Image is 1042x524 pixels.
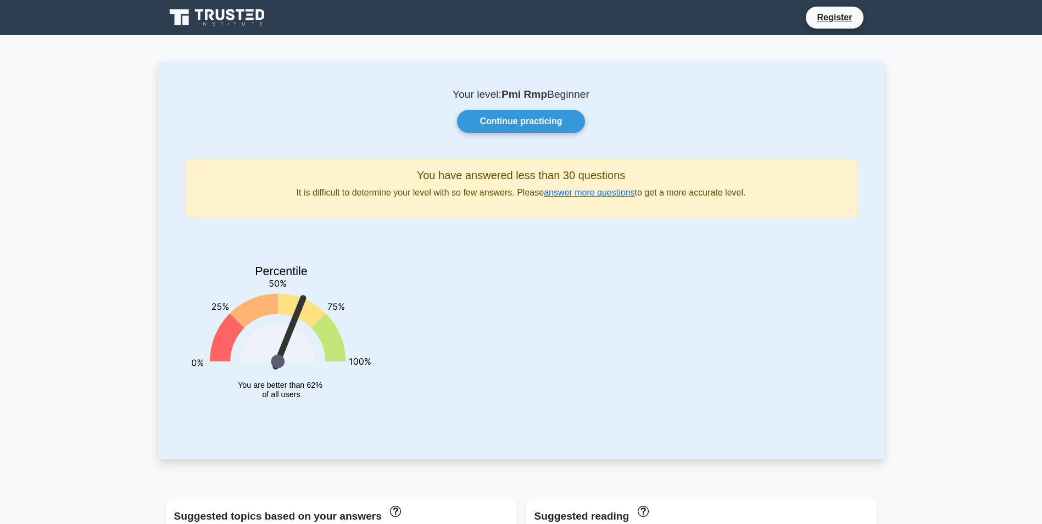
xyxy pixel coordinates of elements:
[387,505,401,516] a: These topics have been answered less than 50% correct. Topics disapear when you answer questions ...
[457,110,584,133] a: Continue practicing
[502,88,547,100] b: Pmi Rmp
[185,88,857,101] p: Your level: Beginner
[238,381,322,389] tspan: You are better than 62%
[194,186,848,199] p: It is difficult to determine your level with so few answers. Please to get a more accurate level.
[634,505,648,516] a: These concepts have been answered less than 50% correct. The guides disapear when you answer ques...
[194,169,848,182] h5: You have answered less than 30 questions
[810,10,859,24] a: Register
[262,391,300,399] tspan: of all users
[544,188,634,197] a: answer more questions
[255,265,308,278] text: Percentile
